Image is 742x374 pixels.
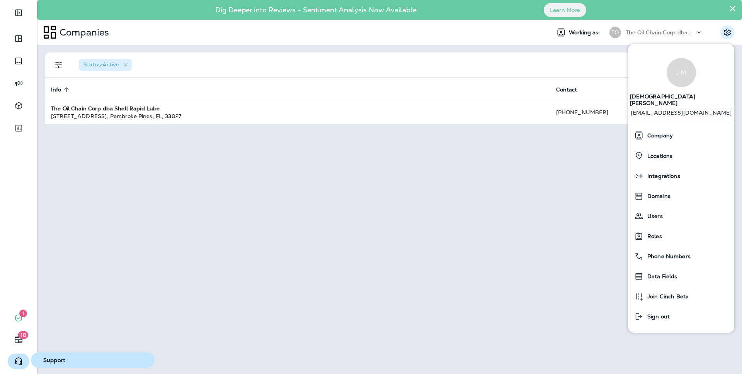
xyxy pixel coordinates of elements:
[556,86,577,93] span: Contact
[83,61,119,68] span: Status : Active
[34,357,151,364] span: Support
[31,352,155,368] button: Support
[720,25,734,39] button: Settings
[643,193,671,200] span: Domains
[643,132,673,139] span: Company
[631,110,732,122] p: [EMAIL_ADDRESS][DOMAIN_NAME]
[609,27,621,38] div: TO
[544,3,586,17] button: Learn More
[569,29,602,36] span: Working as:
[643,213,663,220] span: Users
[550,101,631,124] td: [PHONE_NUMBER]
[51,86,61,93] span: Info
[56,27,109,38] p: Companies
[643,153,672,159] span: Locations
[8,5,29,20] button: Expand Sidebar
[643,273,677,280] span: Data Fields
[729,2,736,15] button: Close
[19,310,27,317] span: 1
[626,29,695,36] p: The Oil Chain Corp dba Shell Rapid Lube
[643,293,689,300] span: Join Cinch Beta
[18,331,29,339] span: 18
[51,105,160,112] strong: The Oil Chain Corp dba Shell Rapid Lube
[643,313,670,320] span: Sign out
[667,58,696,87] div: J M
[51,57,66,73] button: Filters
[643,233,662,240] span: Roles
[630,87,733,110] span: [DEMOGRAPHIC_DATA] [PERSON_NAME]
[51,112,544,120] div: [STREET_ADDRESS] , Pembroke Pines , FL , 33027
[643,253,691,260] span: Phone Numbers
[193,9,439,11] p: Dig Deeper into Reviews - Sentiment Analysis Now Available
[643,173,680,179] span: Integrations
